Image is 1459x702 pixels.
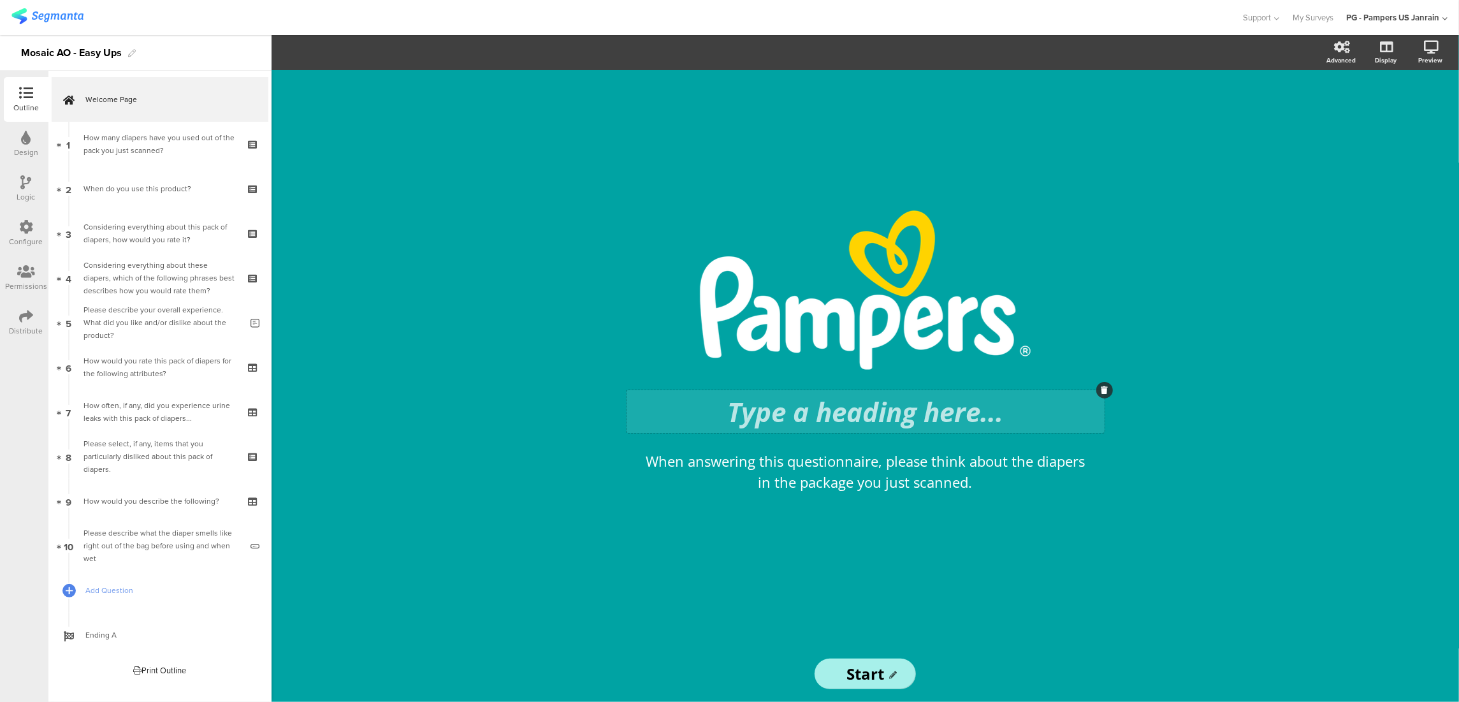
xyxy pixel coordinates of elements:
[52,256,268,300] a: 4 Considering everything about these diapers, which of the following phrases best describes how y...
[66,226,71,240] span: 3
[1418,55,1442,65] div: Preview
[10,236,43,247] div: Configure
[66,405,71,419] span: 7
[83,355,236,380] div: How would you rate this pack of diapers for the following attributes?
[1346,11,1439,24] div: PG - Pampers US Janrain
[52,613,268,657] a: Ending A
[66,450,71,464] span: 8
[52,166,268,211] a: 2 When do you use this product?
[815,659,915,689] input: Start
[83,131,236,157] div: How many diapers have you used out of the pack you just scanned?
[52,122,268,166] a: 1 How many diapers have you used out of the pack you just scanned?
[66,494,71,508] span: 9
[11,8,83,24] img: segmanta logo
[1244,11,1272,24] span: Support
[13,102,39,113] div: Outline
[52,345,268,390] a: 6 How would you rate this pack of diapers for the following attributes?
[14,147,38,158] div: Design
[52,523,268,568] a: 10 Please describe what the diaper smells like right out of the bag before using and when wet
[83,437,236,476] div: Please select, if any, items that you particularly disliked about this pack of diapers.
[52,300,268,345] a: 5 Please describe your overall experience. What did you like and/or dislike about the product?
[85,93,249,106] span: Welcome Page
[642,451,1089,493] p: When answering this questionnaire, please think about the diapers in the package you just scanned.
[5,281,47,292] div: Permissions
[52,390,268,434] a: 7 How often, if any, did you experience urine leaks with this pack of diapers...
[64,539,73,553] span: 10
[83,527,241,565] div: Please describe what the diaper smells like right out of the bag before using and when wet
[67,137,71,151] span: 1
[83,495,236,508] div: How would you describe the following?
[52,434,268,479] a: 8 Please select, if any, items that you particularly disliked about this pack of diapers.
[83,303,241,342] div: Please describe your overall experience. What did you like and/or dislike about the product?
[83,399,236,425] div: How often, if any, did you experience urine leaks with this pack of diapers...
[17,191,36,203] div: Logic
[83,182,236,195] div: When do you use this product?
[1375,55,1397,65] div: Display
[52,211,268,256] a: 3 Considering everything about this pack of diapers, how would you rate it?
[21,43,122,63] div: Mosaic AO - Easy Ups
[1326,55,1356,65] div: Advanced
[52,77,268,122] a: Welcome Page
[66,316,71,330] span: 5
[85,584,249,597] span: Add Question
[630,393,1101,430] div: Type a heading here...
[52,479,268,523] a: 9 How would you describe the following?
[85,629,249,641] span: Ending A
[134,664,187,676] div: Print Outline
[66,182,71,196] span: 2
[83,221,236,246] div: Considering everything about this pack of diapers, how would you rate it?
[10,325,43,337] div: Distribute
[66,271,71,285] span: 4
[66,360,71,374] span: 6
[83,259,236,297] div: Considering everything about these diapers, which of the following phrases best describes how you...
